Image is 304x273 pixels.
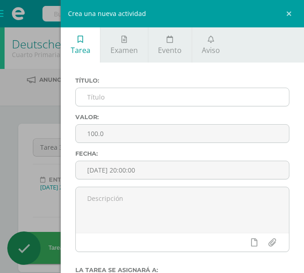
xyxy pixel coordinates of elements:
label: Fecha: [75,150,289,157]
input: Puntos máximos [76,125,289,142]
a: Evento [148,27,192,63]
span: Examen [110,45,138,55]
input: Título [76,88,289,106]
a: Aviso [192,27,230,63]
a: Examen [100,27,147,63]
input: Fecha de entrega [76,161,289,179]
label: Valor: [75,114,289,121]
span: Tarea [71,45,90,55]
span: Evento [158,45,182,55]
span: Aviso [202,45,220,55]
a: Tarea [61,27,100,63]
label: Título: [75,77,289,84]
